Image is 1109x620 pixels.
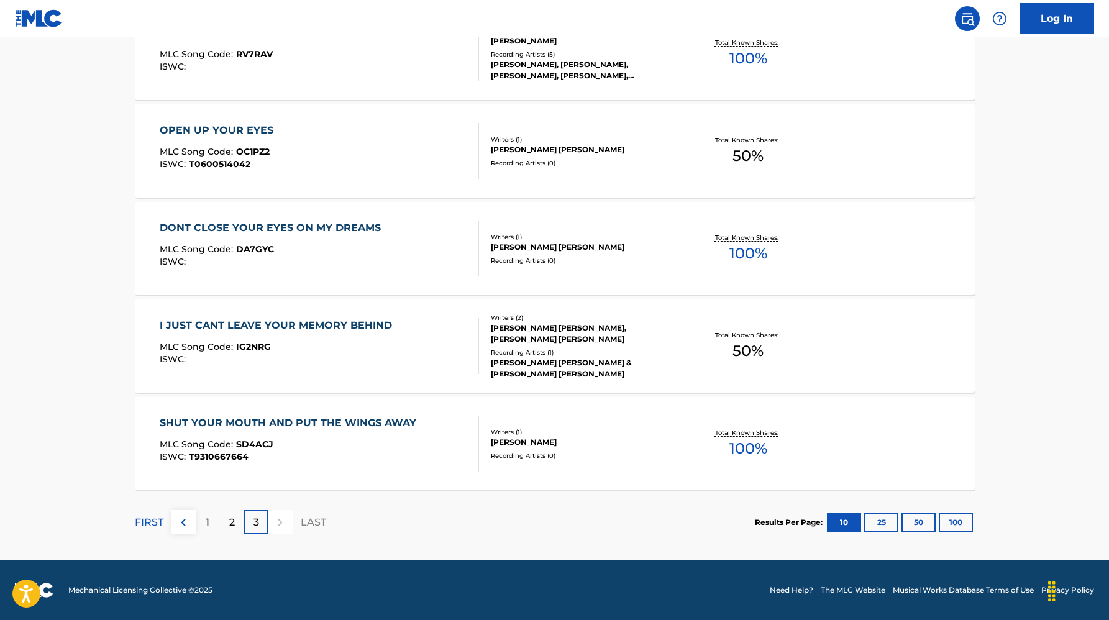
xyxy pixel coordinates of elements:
div: I JUST CANT LEAVE YOUR MEMORY BEHIND [160,318,398,333]
p: Total Known Shares: [715,331,782,340]
span: ISWC : [160,353,189,365]
img: logo [15,583,53,598]
span: ISWC : [160,451,189,462]
p: 3 [253,515,259,530]
div: OPEN UP YOUR EYES [160,123,280,138]
div: Recording Artists ( 0 ) [491,256,678,265]
span: 100 % [729,47,767,70]
img: MLC Logo [15,9,63,27]
a: DONT CLOSE YOUR EYES ON MY DREAMSMLC Song Code:DA7GYCISWC:Writers (1)[PERSON_NAME] [PERSON_NAME]R... [135,202,975,295]
div: Recording Artists ( 0 ) [491,451,678,460]
p: Results Per Page: [755,517,826,528]
div: [PERSON_NAME] [PERSON_NAME] & [PERSON_NAME] [PERSON_NAME] [491,357,678,380]
button: 25 [864,513,898,532]
span: ISWC : [160,158,189,170]
div: Recording Artists ( 1 ) [491,348,678,357]
p: Total Known Shares: [715,38,782,47]
iframe: Chat Widget [1047,560,1109,620]
div: Writers ( 1 ) [491,232,678,242]
div: DONT CLOSE YOUR EYES ON MY DREAMS [160,221,387,235]
button: 50 [901,513,936,532]
div: Help [987,6,1012,31]
span: MLC Song Code : [160,244,236,255]
div: Writers ( 2 ) [491,313,678,322]
img: help [992,11,1007,26]
a: OPEN UP YOUR EYESMLC Song Code:OC1PZ2ISWC:T0600514042Writers (1)[PERSON_NAME] [PERSON_NAME]Record... [135,104,975,198]
div: [PERSON_NAME] [491,437,678,448]
span: RV7RAV [236,48,273,60]
a: RIDE YOUR WAVEMLC Song Code:RV7RAVISWC:Writers (1)[PERSON_NAME]Recording Artists (5)[PERSON_NAME]... [135,7,975,100]
div: [PERSON_NAME] [PERSON_NAME] [491,144,678,155]
a: Need Help? [770,585,813,596]
div: Recording Artists ( 0 ) [491,158,678,168]
a: The MLC Website [821,585,885,596]
span: MLC Song Code : [160,146,236,157]
p: Total Known Shares: [715,135,782,145]
a: SHUT YOUR MOUTH AND PUT THE WINGS AWAYMLC Song Code:SD4ACJISWC:T9310667664Writers (1)[PERSON_NAME... [135,397,975,490]
a: Log In [1020,3,1094,34]
span: 50 % [732,145,764,167]
div: [PERSON_NAME] [PERSON_NAME] [491,242,678,253]
p: Total Known Shares: [715,233,782,242]
span: MLC Song Code : [160,439,236,450]
span: DA7GYC [236,244,274,255]
span: 100 % [729,437,767,460]
div: Writers ( 1 ) [491,427,678,437]
div: Writers ( 1 ) [491,135,678,144]
p: 1 [206,515,209,530]
div: SHUT YOUR MOUTH AND PUT THE WINGS AWAY [160,416,422,431]
div: Drag [1042,573,1062,610]
a: Privacy Policy [1041,585,1094,596]
a: Public Search [955,6,980,31]
span: T9310667664 [189,451,249,462]
a: I JUST CANT LEAVE YOUR MEMORY BEHINDMLC Song Code:IG2NRGISWC:Writers (2)[PERSON_NAME] [PERSON_NAM... [135,299,975,393]
span: ISWC : [160,256,189,267]
a: Musical Works Database Terms of Use [893,585,1034,596]
span: MLC Song Code : [160,48,236,60]
span: ISWC : [160,61,189,72]
div: [PERSON_NAME] [491,35,678,47]
span: OC1PZ2 [236,146,270,157]
span: SD4ACJ [236,439,273,450]
p: Total Known Shares: [715,428,782,437]
span: MLC Song Code : [160,341,236,352]
p: LAST [301,515,326,530]
button: 10 [827,513,861,532]
div: Recording Artists ( 5 ) [491,50,678,59]
button: 100 [939,513,973,532]
span: IG2NRG [236,341,271,352]
p: FIRST [135,515,163,530]
img: search [960,11,975,26]
span: 50 % [732,340,764,362]
p: 2 [229,515,235,530]
span: 100 % [729,242,767,265]
span: T0600514042 [189,158,250,170]
div: [PERSON_NAME], [PERSON_NAME], [PERSON_NAME], [PERSON_NAME], [PERSON_NAME] [491,59,678,81]
div: [PERSON_NAME] [PERSON_NAME], [PERSON_NAME] [PERSON_NAME] [491,322,678,345]
img: left [176,515,191,530]
span: Mechanical Licensing Collective © 2025 [68,585,212,596]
